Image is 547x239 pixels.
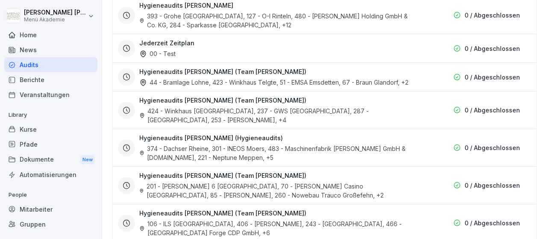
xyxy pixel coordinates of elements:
p: 0 / Abgeschlossen [465,143,520,152]
a: Home [4,27,97,42]
p: 0 / Abgeschlossen [465,106,520,115]
h3: Jederzeit Zeitplan [139,38,194,47]
a: Automatisierungen [4,167,97,182]
div: 00 - Test [139,49,176,58]
p: 0 / Abgeschlossen [465,73,520,82]
a: News [4,42,97,57]
p: 0 / Abgeschlossen [465,218,520,227]
div: New [80,155,95,165]
a: Gruppen [4,217,97,232]
h3: Hygieneaudits [PERSON_NAME] (Hygieneaudits) [139,133,283,142]
p: 0 / Abgeschlossen [465,44,520,53]
div: 393 - Grohe [GEOGRAPHIC_DATA], 127 - O-I Rinteln, 480 - [PERSON_NAME] Holding GmbH & Co. KG, 284 ... [139,12,413,30]
div: Dokumente [4,152,97,168]
div: 106 - ILS [GEOGRAPHIC_DATA], 406 - [PERSON_NAME], 243 - [GEOGRAPHIC_DATA], 466 - [GEOGRAPHIC_DATA... [139,219,413,237]
a: Pfade [4,137,97,152]
a: DokumenteNew [4,152,97,168]
p: 0 / Abgeschlossen [465,181,520,190]
p: Menü Akademie [24,17,86,23]
div: 201 - [PERSON_NAME] 6 [GEOGRAPHIC_DATA], 70 - [PERSON_NAME] Casino [GEOGRAPHIC_DATA], 85 - [PERSO... [139,182,413,200]
p: 0 / Abgeschlossen [465,11,520,20]
h3: Hygieneaudits [PERSON_NAME] [139,1,233,10]
h3: Hygieneaudits [PERSON_NAME] (Team [PERSON_NAME]) [139,96,306,105]
a: Audits [4,57,97,72]
h3: Hygieneaudits [PERSON_NAME] (Team [PERSON_NAME]) [139,209,306,218]
h3: Hygieneaudits [PERSON_NAME] (Team [PERSON_NAME]) [139,171,306,180]
div: 374 - Dachser Rheine, 301 - INEOS Moers, 483 - Maschinenfabrik [PERSON_NAME] GmbH & [DOMAIN_NAME]... [139,144,413,162]
p: [PERSON_NAME] [PERSON_NAME] [24,9,86,16]
h3: Hygieneaudits [PERSON_NAME] (Team [PERSON_NAME]) [139,67,306,76]
p: People [4,188,97,202]
div: 44 - Bramlage Lohne, 423 - Winkhaus Telgte, 51 - EMSA Emsdetten, 67 - Braun Glandorf , +2 [139,78,409,87]
a: Veranstaltungen [4,87,97,102]
p: Library [4,108,97,122]
a: Kurse [4,122,97,137]
a: Mitarbeiter [4,202,97,217]
a: Berichte [4,72,97,87]
div: 424 - Winkhaus [GEOGRAPHIC_DATA], 237 - GWS [GEOGRAPHIC_DATA], 287 - [GEOGRAPHIC_DATA], 253 - [PE... [139,106,413,124]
